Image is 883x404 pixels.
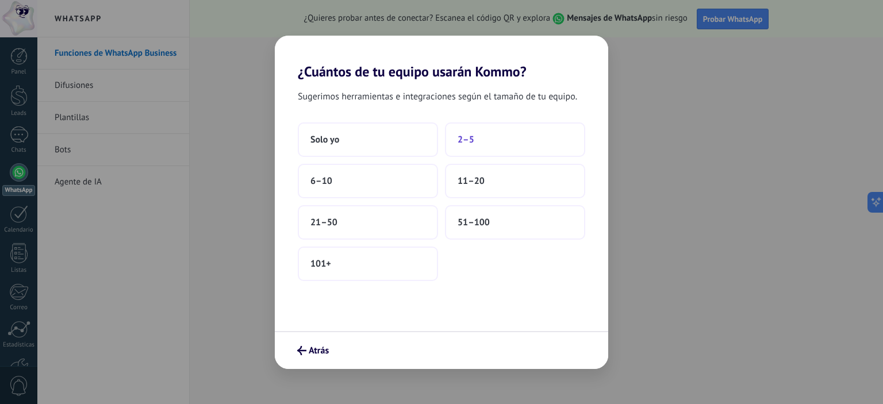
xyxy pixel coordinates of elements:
[298,205,438,240] button: 21–50
[458,175,485,187] span: 11–20
[458,217,490,228] span: 51–100
[310,258,331,270] span: 101+
[298,122,438,157] button: Solo yo
[292,341,334,360] button: Atrás
[309,347,329,355] span: Atrás
[298,247,438,281] button: 101+
[445,205,585,240] button: 51–100
[298,164,438,198] button: 6–10
[310,217,337,228] span: 21–50
[310,175,332,187] span: 6–10
[298,89,577,104] span: Sugerimos herramientas e integraciones según el tamaño de tu equipo.
[275,36,608,80] h2: ¿Cuántos de tu equipo usarán Kommo?
[458,134,474,145] span: 2–5
[310,134,339,145] span: Solo yo
[445,164,585,198] button: 11–20
[445,122,585,157] button: 2–5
